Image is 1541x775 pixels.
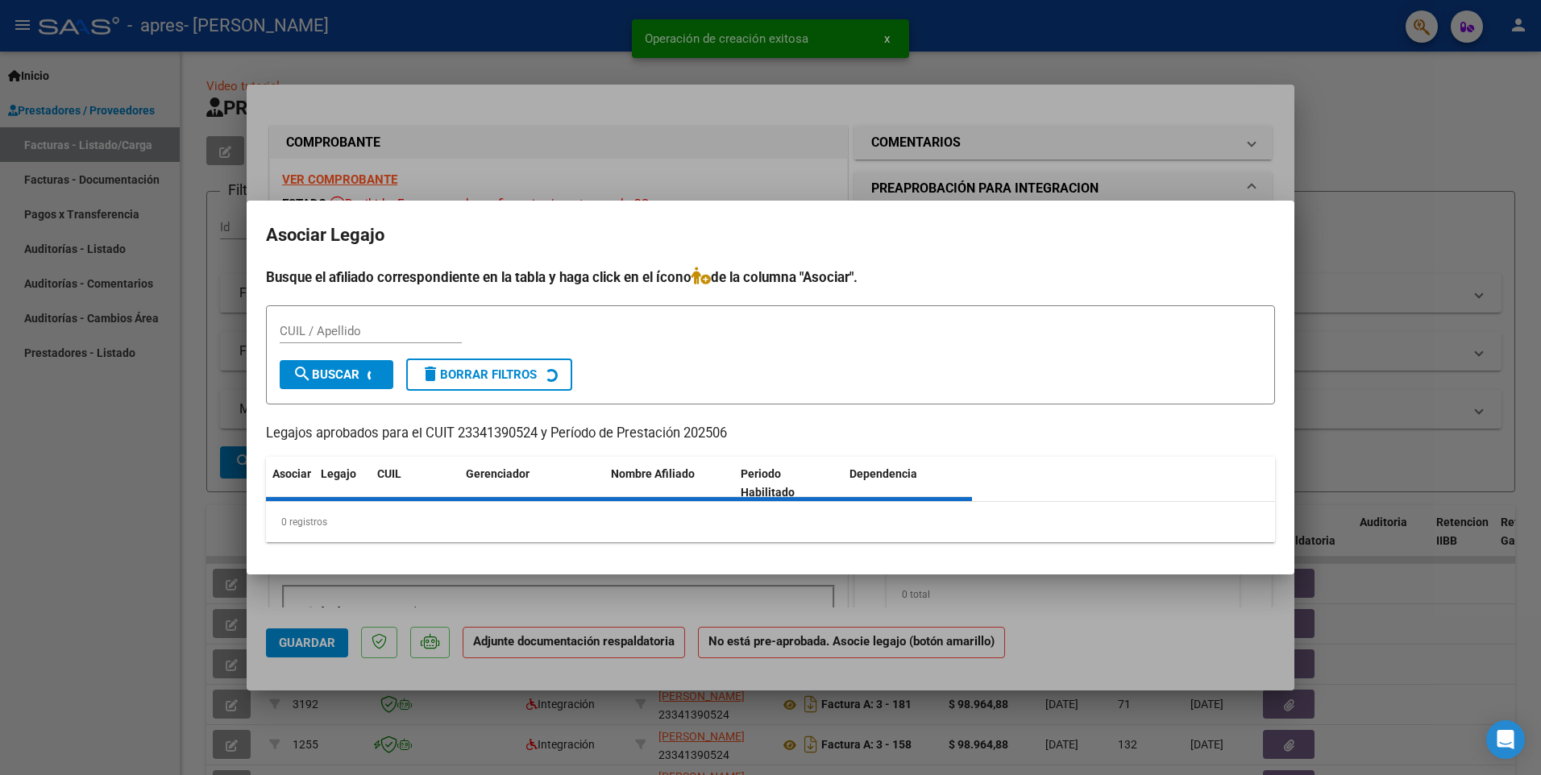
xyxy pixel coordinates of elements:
datatable-header-cell: Nombre Afiliado [604,457,734,510]
button: Buscar [280,360,393,389]
datatable-header-cell: Dependencia [843,457,973,510]
button: Borrar Filtros [406,358,572,391]
span: Periodo Habilitado [741,467,795,499]
span: CUIL [377,467,401,480]
p: Legajos aprobados para el CUIT 23341390524 y Período de Prestación 202506 [266,424,1275,444]
span: Dependencia [849,467,917,480]
span: Nombre Afiliado [611,467,695,480]
mat-icon: search [293,364,312,383]
span: Borrar Filtros [421,367,537,382]
datatable-header-cell: CUIL [371,457,459,510]
datatable-header-cell: Periodo Habilitado [734,457,843,510]
span: Buscar [293,367,359,382]
datatable-header-cell: Asociar [266,457,314,510]
datatable-header-cell: Gerenciador [459,457,604,510]
span: Asociar [272,467,311,480]
mat-icon: delete [421,364,440,383]
h2: Asociar Legajo [266,220,1275,251]
span: Legajo [321,467,356,480]
datatable-header-cell: Legajo [314,457,371,510]
div: Open Intercom Messenger [1486,720,1525,759]
div: 0 registros [266,502,1275,542]
h4: Busque el afiliado correspondiente en la tabla y haga click en el ícono de la columna "Asociar". [266,267,1275,288]
span: Gerenciador [466,467,530,480]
